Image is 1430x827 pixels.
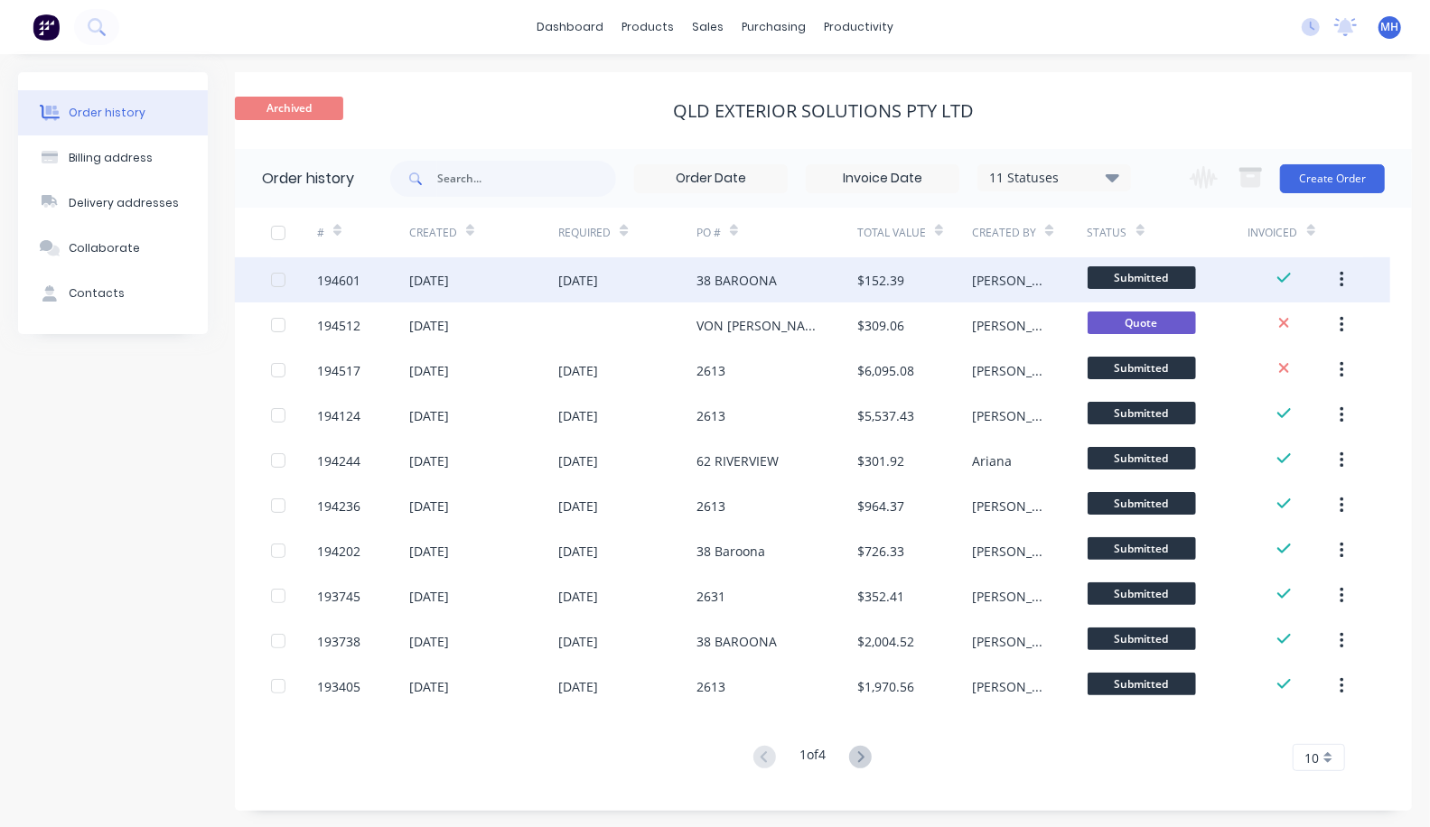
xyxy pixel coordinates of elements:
div: $309.06 [857,316,904,335]
span: Submitted [1088,492,1196,515]
div: [DATE] [558,677,598,696]
span: Submitted [1088,627,1196,650]
div: [PERSON_NAME] [972,542,1051,561]
div: [PERSON_NAME] [972,316,1051,335]
div: 2613 [696,677,725,696]
input: Invoice Date [807,165,958,192]
div: [PERSON_NAME] [972,632,1051,651]
div: [PERSON_NAME] [972,406,1051,425]
div: Order history [262,168,354,190]
div: productivity [815,14,902,41]
div: [DATE] [558,632,598,651]
span: Submitted [1088,673,1196,695]
div: 194601 [317,271,360,290]
div: 2631 [696,587,725,606]
div: [PERSON_NAME] [972,587,1051,606]
div: 38 BAROONA [696,271,777,290]
div: [DATE] [409,677,449,696]
img: Factory [33,14,60,41]
span: 10 [1304,748,1319,767]
div: Contacts [69,285,125,302]
button: Billing address [18,135,208,181]
div: [DATE] [558,497,598,516]
span: Submitted [1088,402,1196,424]
div: [DATE] [409,632,449,651]
div: Invoiced [1248,208,1341,257]
div: $5,537.43 [857,406,914,425]
div: 194517 [317,361,360,380]
div: 194202 [317,542,360,561]
span: Submitted [1088,582,1196,605]
div: [PERSON_NAME] [972,271,1051,290]
div: Created [409,225,457,241]
div: VON [PERSON_NAME] [696,316,821,335]
div: 194244 [317,451,360,470]
div: [DATE] [558,271,598,290]
span: Submitted [1088,537,1196,560]
div: 38 Baroona [696,542,765,561]
div: 2613 [696,406,725,425]
div: 2613 [696,361,725,380]
div: Order history [69,105,145,121]
div: 1 of 4 [799,745,826,771]
div: $301.92 [857,451,904,470]
div: [PERSON_NAME] [972,497,1051,516]
div: [DATE] [409,497,449,516]
button: Order history [18,90,208,135]
div: [DATE] [409,451,449,470]
button: Delivery addresses [18,181,208,226]
div: Ariana [972,451,1012,470]
div: $152.39 [857,271,904,290]
div: [PERSON_NAME] [972,677,1051,696]
div: Invoiced [1248,225,1298,241]
button: Create Order [1280,164,1385,193]
div: $726.33 [857,542,904,561]
div: [PERSON_NAME] [972,361,1051,380]
div: Billing address [69,150,153,166]
div: Total Value [857,208,972,257]
div: [DATE] [409,406,449,425]
div: Required [558,208,696,257]
div: 62 RIVERVIEW [696,451,779,470]
div: [DATE] [558,451,598,470]
div: QLD Exterior solutions Pty Ltd [673,100,974,122]
div: 194512 [317,316,360,335]
div: [DATE] [409,542,449,561]
div: [DATE] [558,587,598,606]
div: $964.37 [857,497,904,516]
span: Quote [1088,311,1196,334]
div: [DATE] [409,361,449,380]
div: purchasing [733,14,815,41]
div: 193738 [317,632,360,651]
div: Status [1088,208,1248,257]
input: Search... [437,161,616,197]
div: products [612,14,683,41]
div: 38 BAROONA [696,632,777,651]
div: [DATE] [558,361,598,380]
div: Collaborate [69,240,140,256]
div: $2,004.52 [857,632,914,651]
div: # [317,208,409,257]
div: 193745 [317,587,360,606]
a: dashboard [528,14,612,41]
div: PO # [696,208,857,257]
div: 194124 [317,406,360,425]
div: [DATE] [558,406,598,425]
div: [DATE] [409,316,449,335]
div: [DATE] [558,542,598,561]
div: 2613 [696,497,725,516]
div: # [317,225,324,241]
span: Archived [235,97,343,119]
div: $352.41 [857,587,904,606]
div: [DATE] [409,587,449,606]
span: Submitted [1088,357,1196,379]
div: $1,970.56 [857,677,914,696]
input: Order Date [635,165,787,192]
button: Contacts [18,271,208,316]
div: 193405 [317,677,360,696]
span: Submitted [1088,447,1196,469]
button: Collaborate [18,226,208,271]
div: 11 Statuses [978,168,1130,188]
div: Created By [972,208,1087,257]
div: Required [558,225,611,241]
